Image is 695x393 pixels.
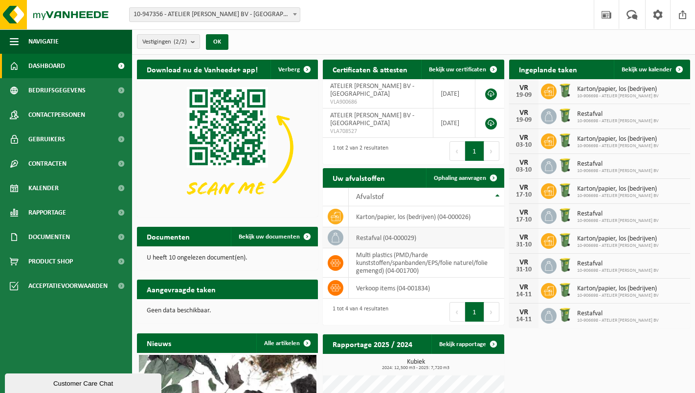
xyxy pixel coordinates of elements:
td: restafval (04-000029) [349,227,504,248]
img: WB-0240-HPE-GN-50 [557,306,573,323]
span: Acceptatievoorwaarden [28,274,108,298]
p: U heeft 10 ongelezen document(en). [147,255,308,262]
span: Ophaling aanvragen [434,175,486,181]
div: VR [514,184,534,192]
count: (2/2) [174,39,187,45]
button: OK [206,34,228,50]
span: ATELIER [PERSON_NAME] BV - [GEOGRAPHIC_DATA] [330,112,414,127]
h2: Certificaten & attesten [323,60,417,79]
div: VR [514,308,534,316]
td: multi plastics (PMD/harde kunststoffen/spanbanden/EPS/folie naturel/folie gemengd) (04-001700) [349,248,504,278]
span: Contactpersonen [28,103,85,127]
h2: Uw afvalstoffen [323,168,395,187]
span: 10-906698 - ATELIER [PERSON_NAME] BV [577,168,659,174]
span: Restafval [577,310,659,318]
span: Bedrijfsgegevens [28,78,86,103]
span: 10-906698 - ATELIER [PERSON_NAME] BV [577,193,659,199]
span: VLA708527 [330,128,426,135]
h2: Rapportage 2025 / 2024 [323,334,422,353]
span: VLA900686 [330,98,426,106]
a: Alle artikelen [256,333,317,353]
h2: Ingeplande taken [509,60,587,79]
span: Karton/papier, los (bedrijven) [577,285,659,293]
span: Dashboard [28,54,65,78]
span: Karton/papier, los (bedrijven) [577,235,659,243]
button: Previous [449,141,465,161]
span: Rapportage [28,200,66,225]
div: VR [514,259,534,266]
span: Navigatie [28,29,59,54]
td: [DATE] [433,79,475,109]
span: 2024: 12,500 m3 - 2025: 7,720 m3 [328,366,504,371]
div: VR [514,134,534,142]
button: Next [484,302,499,322]
div: 03-10 [514,167,534,174]
img: WB-0240-HPE-GN-50 [557,132,573,149]
span: Kalender [28,176,59,200]
button: Vestigingen(2/2) [137,34,200,49]
img: WB-0240-HPE-GN-50 [557,82,573,99]
span: Documenten [28,225,70,249]
td: [DATE] [433,109,475,138]
p: Geen data beschikbaar. [147,307,308,314]
span: Bekijk uw kalender [622,66,672,73]
span: Verberg [278,66,300,73]
span: Bekijk uw certificaten [429,66,486,73]
td: verkoop items (04-001834) [349,278,504,299]
div: 14-11 [514,316,534,323]
span: Restafval [577,110,659,118]
span: Vestigingen [142,35,187,49]
div: VR [514,159,534,167]
img: WB-0240-HPE-GN-50 [557,107,573,124]
span: Restafval [577,210,659,218]
h2: Aangevraagde taken [137,280,225,299]
button: 1 [465,141,484,161]
span: ATELIER [PERSON_NAME] BV - [GEOGRAPHIC_DATA] [330,83,414,98]
span: 10-906698 - ATELIER [PERSON_NAME] BV [577,143,659,149]
div: 19-09 [514,92,534,99]
h2: Nieuws [137,333,181,352]
a: Ophaling aanvragen [426,168,503,188]
span: Karton/papier, los (bedrijven) [577,86,659,93]
td: karton/papier, los (bedrijven) (04-000026) [349,206,504,227]
img: WB-0240-HPE-GN-50 [557,207,573,223]
div: VR [514,234,534,241]
span: Restafval [577,260,659,268]
div: 1 tot 4 van 4 resultaten [328,301,388,323]
button: Previous [449,302,465,322]
img: WB-0240-HPE-GN-50 [557,157,573,174]
iframe: chat widget [5,371,163,393]
button: Next [484,141,499,161]
h2: Documenten [137,227,200,246]
a: Bekijk uw certificaten [421,60,503,79]
span: 10-906698 - ATELIER [PERSON_NAME] BV [577,118,659,124]
span: 10-947356 - ATELIER ALEXANDER SAENEN BV - KURINGEN [129,7,300,22]
div: 1 tot 2 van 2 resultaten [328,140,388,162]
a: Bekijk uw documenten [231,227,317,246]
span: 10-947356 - ATELIER ALEXANDER SAENEN BV - KURINGEN [130,8,300,22]
img: WB-0240-HPE-GN-50 [557,282,573,298]
img: WB-0240-HPE-GN-50 [557,257,573,273]
span: 10-906698 - ATELIER [PERSON_NAME] BV [577,93,659,99]
img: WB-0240-HPE-GN-50 [557,232,573,248]
span: Afvalstof [356,193,384,201]
div: 14-11 [514,291,534,298]
div: 03-10 [514,142,534,149]
span: 10-906698 - ATELIER [PERSON_NAME] BV [577,318,659,324]
h3: Kubiek [328,359,504,371]
span: 10-906698 - ATELIER [PERSON_NAME] BV [577,243,659,249]
span: Product Shop [28,249,73,274]
span: 10-906698 - ATELIER [PERSON_NAME] BV [577,268,659,274]
h2: Download nu de Vanheede+ app! [137,60,268,79]
img: Download de VHEPlus App [137,79,318,215]
span: Restafval [577,160,659,168]
span: Karton/papier, los (bedrijven) [577,135,659,143]
a: Bekijk uw kalender [614,60,689,79]
div: 31-10 [514,266,534,273]
span: Karton/papier, los (bedrijven) [577,185,659,193]
span: 10-906698 - ATELIER [PERSON_NAME] BV [577,218,659,224]
div: 19-09 [514,117,534,124]
button: Verberg [270,60,317,79]
button: 1 [465,302,484,322]
div: 31-10 [514,241,534,248]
